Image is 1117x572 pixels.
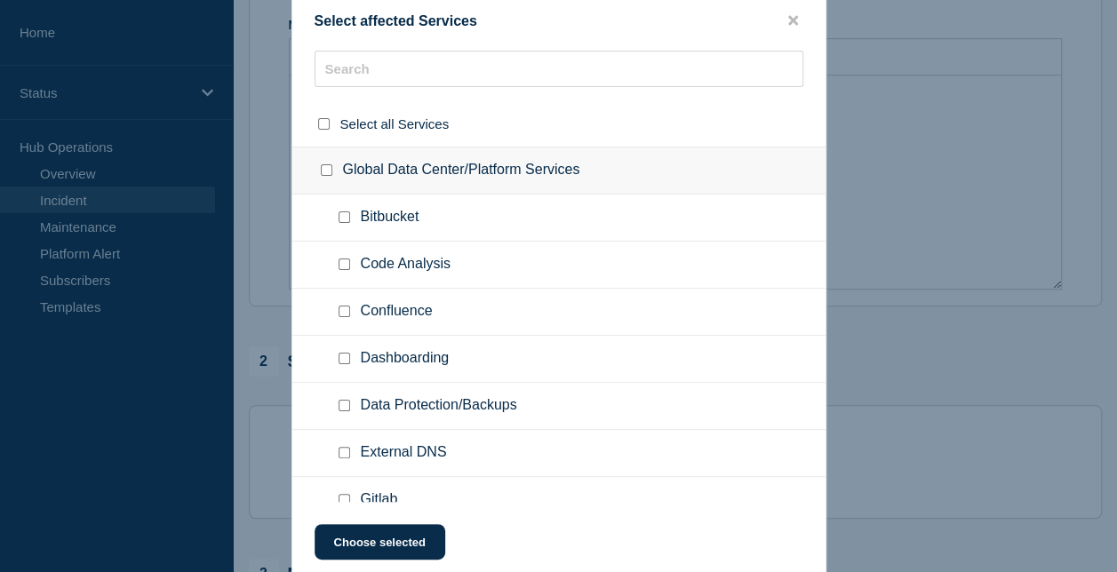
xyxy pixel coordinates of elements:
button: close button [783,12,803,29]
input: Bitbucket checkbox [339,211,350,223]
button: Choose selected [315,524,445,560]
span: Dashboarding [361,350,450,368]
span: Gitlab [361,491,398,509]
span: Select all Services [340,116,450,131]
span: Confluence [361,303,433,321]
input: select all checkbox [318,118,330,130]
input: Dashboarding checkbox [339,353,350,364]
div: Select affected Services [292,12,826,29]
input: External DNS checkbox [339,447,350,458]
input: Data Protection/Backups checkbox [339,400,350,411]
input: Code Analysis checkbox [339,258,350,270]
input: Search [315,51,803,87]
span: External DNS [361,444,447,462]
span: Bitbucket [361,209,419,226]
input: Confluence checkbox [339,306,350,317]
input: Gitlab checkbox [339,494,350,505]
input: Global Data Center/Platform Services checkbox [321,164,332,176]
span: Data Protection/Backups [361,397,517,415]
div: Global Data Center/Platform Services [292,147,826,195]
span: Code Analysis [361,256,451,274]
